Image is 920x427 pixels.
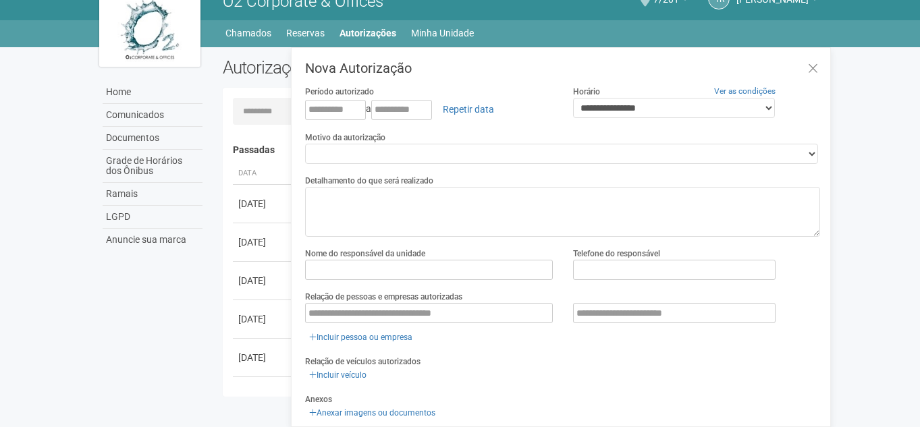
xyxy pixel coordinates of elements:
[305,98,553,121] div: a
[103,183,202,206] a: Ramais
[411,24,474,42] a: Minha Unidade
[714,86,776,96] a: Ver as condições
[238,312,288,326] div: [DATE]
[305,248,425,260] label: Nome do responsável da unidade
[238,235,288,249] div: [DATE]
[305,405,439,420] a: Anexar imagens ou documentos
[573,86,600,98] label: Horário
[305,368,371,382] a: Incluir veículo
[103,104,202,127] a: Comunicados
[305,86,374,98] label: Período autorizado
[103,229,202,251] a: Anuncie sua marca
[238,274,288,287] div: [DATE]
[233,145,811,155] h4: Passadas
[305,175,433,187] label: Detalhamento do que será realizado
[103,150,202,183] a: Grade de Horários dos Ônibus
[103,206,202,229] a: LGPD
[305,330,416,345] a: Incluir pessoa ou empresa
[233,163,294,185] th: Data
[434,98,503,121] a: Repetir data
[305,132,385,144] label: Motivo da autorização
[305,291,462,303] label: Relação de pessoas e empresas autorizadas
[238,351,288,364] div: [DATE]
[573,248,660,260] label: Telefone do responsável
[286,24,325,42] a: Reservas
[225,24,271,42] a: Chamados
[305,355,421,368] label: Relação de veículos autorizados
[103,81,202,104] a: Home
[340,24,396,42] a: Autorizações
[238,197,288,210] div: [DATE]
[305,61,820,75] h3: Nova Autorização
[103,127,202,150] a: Documentos
[305,393,332,405] label: Anexos
[223,57,512,78] h2: Autorizações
